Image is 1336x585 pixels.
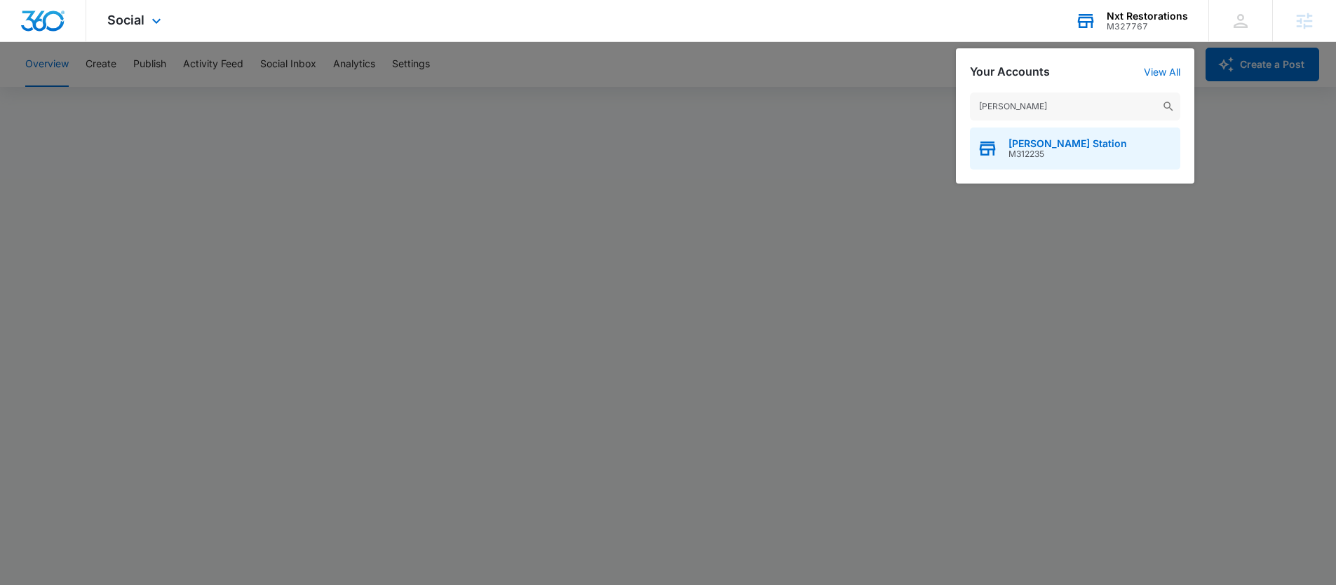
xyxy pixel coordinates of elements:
[1107,11,1188,22] div: account name
[1008,138,1127,149] span: [PERSON_NAME] Station
[1107,22,1188,32] div: account id
[970,128,1180,170] button: [PERSON_NAME] StationM312235
[1008,149,1127,159] span: M312235
[1144,66,1180,78] a: View All
[970,92,1180,121] input: Search Accounts
[970,65,1050,78] h2: Your Accounts
[107,13,144,27] span: Social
